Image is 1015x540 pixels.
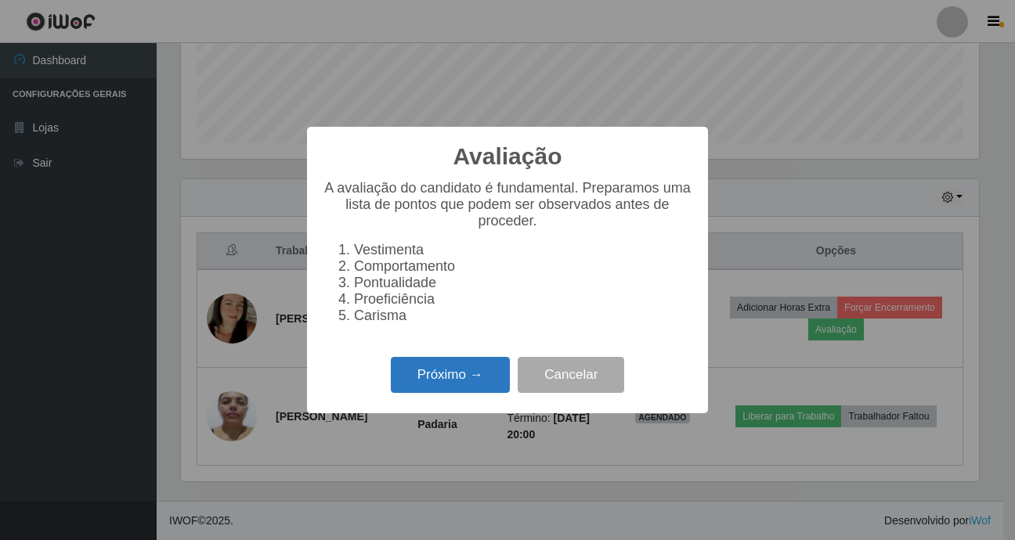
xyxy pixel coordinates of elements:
li: Comportamento [354,258,692,275]
li: Pontualidade [354,275,692,291]
li: Proeficiência [354,291,692,308]
p: A avaliação do candidato é fundamental. Preparamos uma lista de pontos que podem ser observados a... [323,180,692,229]
button: Cancelar [518,357,624,394]
button: Próximo → [391,357,510,394]
li: Vestimenta [354,242,692,258]
li: Carisma [354,308,692,324]
h2: Avaliação [453,142,562,171]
